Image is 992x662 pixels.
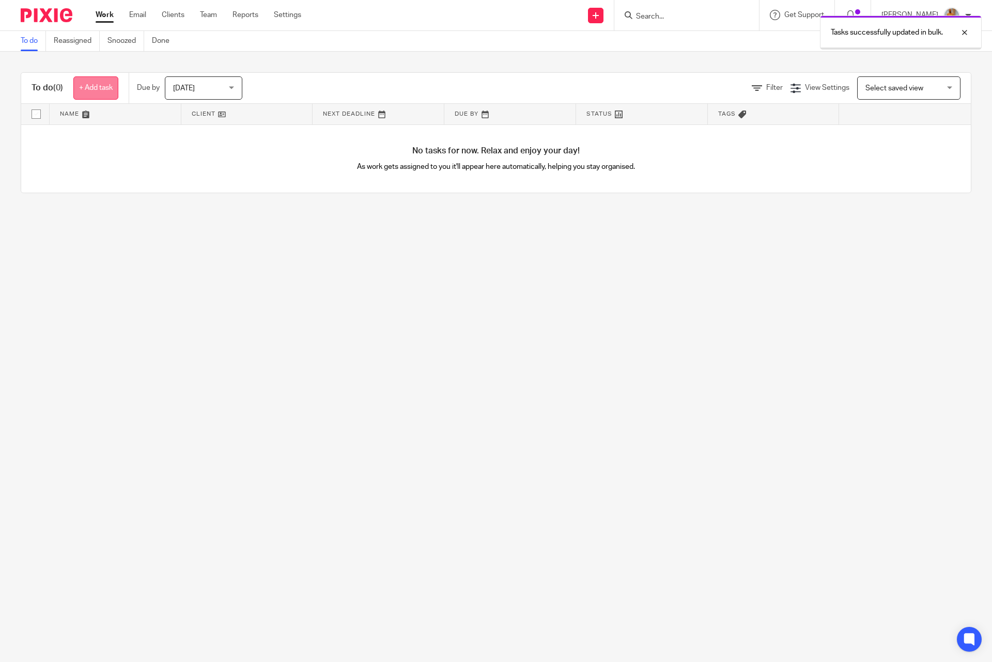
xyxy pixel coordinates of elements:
a: Reassigned [54,31,100,51]
a: To do [21,31,46,51]
img: Pixie [21,8,72,22]
span: Filter [766,84,783,91]
span: View Settings [805,84,849,91]
span: Select saved view [865,85,923,92]
img: 1234.JPG [943,7,960,24]
span: [DATE] [173,85,195,92]
a: Email [129,10,146,20]
a: Clients [162,10,184,20]
span: (0) [53,84,63,92]
p: Tasks successfully updated in bulk. [831,27,943,38]
p: Due by [137,83,160,93]
a: Work [96,10,114,20]
a: + Add task [73,76,118,100]
a: Snoozed [107,31,144,51]
span: Tags [718,111,736,117]
a: Settings [274,10,301,20]
h1: To do [32,83,63,93]
a: Team [200,10,217,20]
p: As work gets assigned to you it'll appear here automatically, helping you stay organised. [259,162,734,172]
a: Reports [233,10,258,20]
a: Done [152,31,177,51]
h4: No tasks for now. Relax and enjoy your day! [21,146,971,156]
